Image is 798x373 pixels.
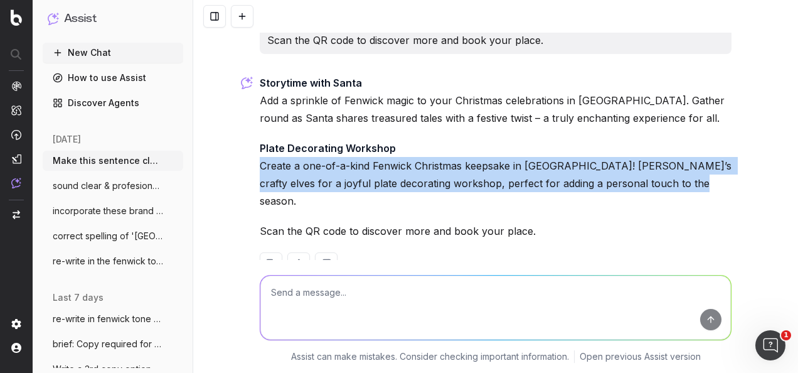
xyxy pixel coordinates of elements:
[11,81,21,91] img: Analytics
[11,178,21,188] img: Assist
[43,176,183,196] button: sound clear & profesional: Hi @[PERSON_NAME]
[48,13,59,24] img: Assist
[53,180,163,192] span: sound clear & profesional: Hi @[PERSON_NAME]
[43,201,183,221] button: incorporate these brand names: [PERSON_NAME]
[11,343,21,353] img: My account
[48,10,178,28] button: Assist
[53,338,163,350] span: brief: Copy required for A1 to go with Q
[781,330,791,340] span: 1
[291,350,569,363] p: Assist can make mistakes. Consider checking important information.
[43,151,183,171] button: Make this sentence clear: 'Make magical
[260,77,362,89] strong: Storytime with Santa
[11,129,21,140] img: Activation
[260,142,396,154] strong: Plate Decorating Workshop
[64,10,97,28] h1: Assist
[755,330,785,360] iframe: Intercom live chat
[241,77,253,89] img: Botify assist logo
[43,68,183,88] a: How to use Assist
[43,226,183,246] button: correct spelling of '[GEOGRAPHIC_DATA]'
[43,334,183,354] button: brief: Copy required for A1 to go with Q
[43,93,183,113] a: Discover Agents
[53,313,163,325] span: re-write in fenwick tone of voice: Subje
[43,309,183,329] button: re-write in fenwick tone of voice: Subje
[43,251,183,271] button: re-write in the fenwick tone of voice: C
[260,222,731,240] p: Scan the QR code to discover more and book your place.
[53,154,163,167] span: Make this sentence clear: 'Make magical
[267,31,724,49] p: Scan the QR code to discover more and book your place.
[53,133,81,146] span: [DATE]
[11,105,21,116] img: Intelligence
[11,319,21,329] img: Setting
[11,154,21,164] img: Studio
[260,139,731,210] p: Create a one-of-a-kind Fenwick Christmas keepsake in [GEOGRAPHIC_DATA]! [PERSON_NAME]’s crafty el...
[11,9,22,26] img: Botify logo
[13,210,20,219] img: Switch project
[53,205,163,217] span: incorporate these brand names: [PERSON_NAME]
[53,230,163,242] span: correct spelling of '[GEOGRAPHIC_DATA]'
[43,43,183,63] button: New Chat
[53,291,104,304] span: last 7 days
[260,74,731,127] p: Add a sprinkle of Fenwick magic to your Christmas celebrations in [GEOGRAPHIC_DATA]. Gather round...
[580,350,701,363] a: Open previous Assist version
[53,255,163,268] span: re-write in the fenwick tone of voice: C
